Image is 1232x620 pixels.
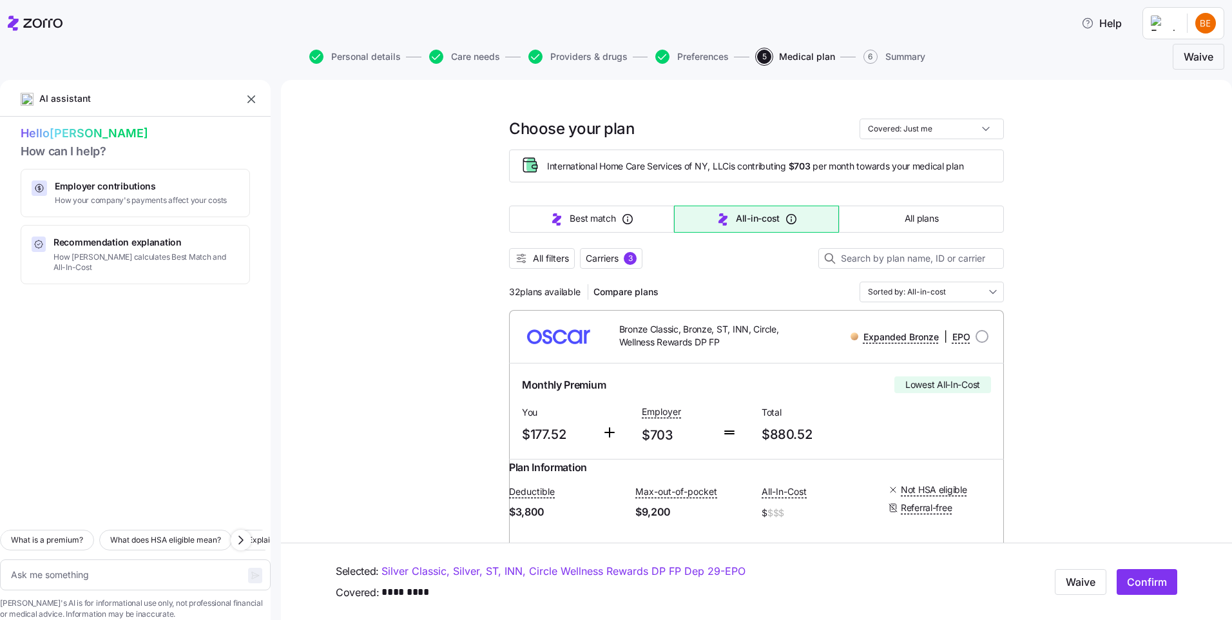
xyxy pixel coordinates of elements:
[635,504,751,520] span: $9,200
[655,50,729,64] button: Preferences
[509,248,575,269] button: All filters
[624,252,637,265] div: 3
[307,50,401,64] a: Personal details
[851,329,970,345] div: |
[863,50,878,64] span: 6
[533,252,569,265] span: All filters
[588,282,664,302] button: Compare plans
[509,119,634,139] h1: Choose your plan
[580,248,642,269] button: Carriers3
[762,406,871,419] span: Total
[522,377,606,393] span: Monthly Premium
[451,52,500,61] span: Care needs
[779,52,835,61] span: Medical plan
[53,252,239,274] span: How [PERSON_NAME] calculates Best Match and All-In-Cost
[1127,574,1167,590] span: Confirm
[547,160,963,173] span: International Home Care Services of NY, LLC is contributing per month towards your medical plan
[905,213,938,226] span: All plans
[1071,10,1132,36] button: Help
[99,530,232,550] button: What does HSA eligible mean?
[757,50,835,64] button: 5Medical plan
[55,196,227,207] span: How your company's payments affect your costs
[863,50,925,64] button: 6Summary
[550,52,628,61] span: Providers & drugs
[309,50,401,64] button: Personal details
[619,323,791,349] span: Bronze Classic, Bronze, ST, INN, Circle, Wellness Rewards DP FP
[642,405,681,418] span: Employer
[528,50,628,64] button: Providers & drugs
[509,485,555,498] span: Deductible
[767,507,784,519] span: $$$
[1066,574,1095,590] span: Waive
[509,504,625,520] span: $3,800
[1151,15,1177,31] img: Employer logo
[336,585,379,601] span: Covered:
[1173,44,1224,70] button: Waive
[863,331,939,344] span: Expanded Bronze
[1081,15,1122,31] span: Help
[570,213,615,226] span: Best match
[381,563,746,579] a: Silver Classic, Silver, ST, INN, Circle Wellness Rewards DP FP Dep 29-EPO
[762,485,807,498] span: All-In-Cost
[1117,569,1177,595] button: Confirm
[11,534,83,547] span: What is a premium?
[1184,49,1213,64] span: Waive
[952,331,970,344] span: EPO
[427,50,500,64] a: Care needs
[21,124,250,143] span: Hello [PERSON_NAME]
[526,50,628,64] a: Providers & drugs
[331,52,401,61] span: Personal details
[55,180,227,193] span: Employer contributions
[762,424,871,445] span: $880.52
[901,483,967,496] span: Not HSA eligible
[429,50,500,64] button: Care needs
[905,378,980,391] span: Lowest All-In-Cost
[509,460,587,476] span: Plan Information
[336,563,379,579] span: Selected:
[755,50,835,64] a: 5Medical plan
[677,52,729,61] span: Preferences
[653,50,729,64] a: Preferences
[860,282,1004,302] input: Order by dropdown
[110,534,221,547] span: What does HSA eligible mean?
[885,52,925,61] span: Summary
[593,286,659,298] span: Compare plans
[509,286,580,298] span: 32 plans available
[53,237,239,249] span: Recommendation explanation
[1055,569,1106,595] button: Waive
[762,504,878,522] span: $
[39,92,91,106] span: AI assistant
[757,50,771,64] span: 5
[736,213,780,226] span: All-in-cost
[21,93,34,106] img: ai-icon.png
[901,501,952,514] span: Referral-free
[586,252,619,265] span: Carriers
[642,425,711,446] span: $703
[522,424,592,445] span: $177.52
[1195,13,1216,34] img: cb9c0c2300d1f3785f8da19967fdfebe
[789,160,811,173] span: $703
[522,406,592,419] span: You
[635,485,717,498] span: Max-out-of-pocket
[21,143,250,162] span: How can I help?
[818,248,1004,269] input: Search by plan name, ID or carrier
[519,321,599,352] img: Oscar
